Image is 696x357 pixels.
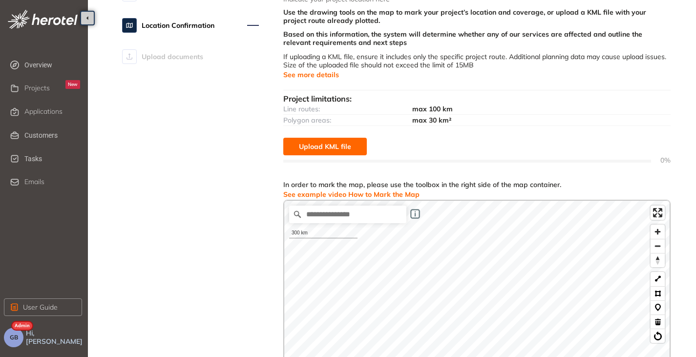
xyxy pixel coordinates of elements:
button: Delete [651,315,665,329]
div: If uploading a KML file, ensure it includes only the specific project route. Additional planning ... [283,53,671,86]
span: Emails [24,178,44,186]
button: Reset bearing to north [651,253,665,267]
button: LineString tool (l) [651,272,665,286]
img: logo [8,10,78,29]
div: Project limitations: [283,94,671,104]
button: Upload KML file [283,138,367,155]
div: 300 km [289,228,358,238]
button: See example video How to Mark the Map [283,189,420,200]
span: max 100 km [412,105,453,113]
button: User Guide [4,298,82,316]
div: Use the drawing tools on the map to mark your project’s location and coverage, or upload a KML fi... [283,8,671,31]
div: Based on this information, the system will determine whether any of our services are affected and... [283,30,671,53]
span: Hi, [PERSON_NAME] [26,329,84,346]
span: 0% [651,156,671,165]
input: Search place... [289,206,406,223]
span: Line routes: [283,105,320,113]
div: In order to mark the map, please use the toolbox in the right side of the map container. [283,181,561,200]
button: See more details [283,69,339,80]
span: Location Confirmation [142,16,214,35]
span: Overview [24,55,80,75]
button: Polygon tool (p) [651,286,665,300]
button: Enter fullscreen [651,206,665,220]
span: Projects [24,84,50,92]
button: Zoom out [651,239,665,253]
span: Applications [24,107,63,116]
button: GB [4,328,23,347]
button: Zoom in [651,225,665,239]
span: Customers [24,126,80,145]
div: New [65,80,80,89]
span: Upload KML file [299,141,351,152]
span: Upload documents [142,47,203,66]
button: Marker tool (m) [651,300,665,315]
span: Tasks [24,149,80,168]
span: GB [10,334,18,341]
span: max 30 km² [412,116,451,125]
span: User Guide [23,302,58,313]
span: Polygon areas: [283,116,331,125]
